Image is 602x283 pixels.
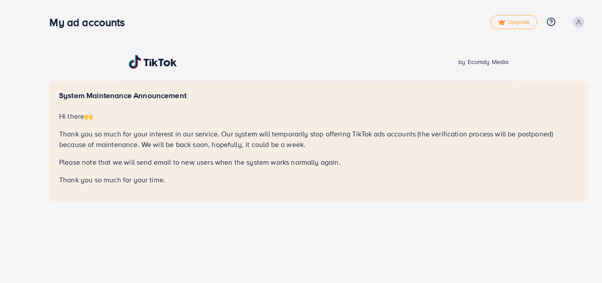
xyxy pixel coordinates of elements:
[498,19,530,26] span: Upgrade
[498,19,505,26] img: tick
[59,111,578,121] p: Hi there
[458,57,509,66] span: by Ecomdy Media
[129,55,177,69] img: TikTok
[59,91,578,100] h5: System Maintenance Announcement
[59,157,578,167] p: Please note that we will send email to new users when the system works normally again.
[84,111,93,121] span: 🙌
[59,174,578,185] p: Thank you so much for your time.
[59,128,578,150] p: Thank you so much for your interest in our service. Our system will temporarily stop offering Tik...
[49,16,132,29] h3: My ad accounts
[491,15,537,29] a: tickUpgrade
